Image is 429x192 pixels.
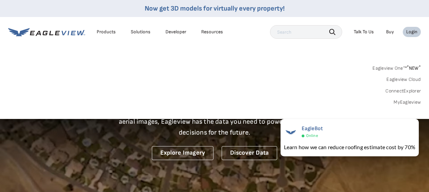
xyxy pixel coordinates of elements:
[406,29,417,35] div: Login
[110,105,319,138] p: A new era starts here. Built on more than 3.5 billion high-resolution aerial images, Eagleview ha...
[306,133,318,138] span: Online
[270,25,342,39] input: Search
[284,143,415,151] div: Learn how we can reduce roofing estimate cost by 70%
[386,76,421,83] a: Eagleview Cloud
[354,29,374,35] div: Talk To Us
[284,125,298,139] img: EagleBot
[386,29,394,35] a: Buy
[407,65,421,71] span: NEW
[97,29,116,35] div: Products
[222,146,277,160] a: Discover Data
[394,99,421,105] a: MyEagleview
[201,29,223,35] div: Resources
[152,146,214,160] a: Explore Imagery
[131,29,150,35] div: Solutions
[385,88,421,94] a: ConnectExplorer
[372,63,421,71] a: Eagleview One™*NEW*
[165,29,186,35] a: Developer
[302,125,323,132] span: EagleBot
[145,4,285,13] a: Now get 3D models for virtually every property!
